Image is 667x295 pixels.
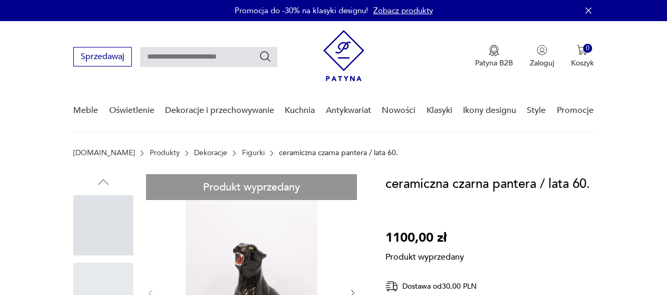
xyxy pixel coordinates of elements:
a: Style [527,90,546,131]
p: Promocja do -30% na klasyki designu! [235,5,368,16]
a: Sprzedawaj [73,54,132,61]
a: Figurki [242,149,265,157]
h1: ceramiczna czarna pantera / lata 60. [385,174,590,194]
a: Oświetlenie [109,90,154,131]
a: Dekoracje i przechowywanie [165,90,274,131]
a: Ikony designu [463,90,516,131]
p: 1100,00 zł [385,228,464,248]
img: Ikona dostawy [385,280,398,293]
img: Patyna - sklep z meblami i dekoracjami vintage [323,30,364,81]
a: Klasyki [427,90,452,131]
a: Zobacz produkty [373,5,433,16]
a: Promocje [557,90,594,131]
p: Koszyk [571,58,594,68]
a: [DOMAIN_NAME] [73,149,135,157]
div: 0 [583,44,592,53]
button: Sprzedawaj [73,47,132,66]
a: Produkty [150,149,180,157]
img: Ikona medalu [489,45,499,56]
p: Patyna B2B [475,58,513,68]
img: Ikonka użytkownika [537,45,547,55]
p: Zaloguj [530,58,554,68]
a: Kuchnia [285,90,315,131]
a: Ikona medaluPatyna B2B [475,45,513,68]
a: Meble [73,90,98,131]
a: Antykwariat [326,90,371,131]
p: ceramiczna czarna pantera / lata 60. [279,149,398,157]
button: Patyna B2B [475,45,513,68]
button: Szukaj [259,50,272,63]
a: Nowości [382,90,415,131]
img: Ikona koszyka [577,45,587,55]
a: Dekoracje [194,149,227,157]
button: 0Koszyk [571,45,594,68]
div: Dostawa od 30,00 PLN [385,280,512,293]
button: Zaloguj [530,45,554,68]
p: Produkt wyprzedany [385,248,464,263]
